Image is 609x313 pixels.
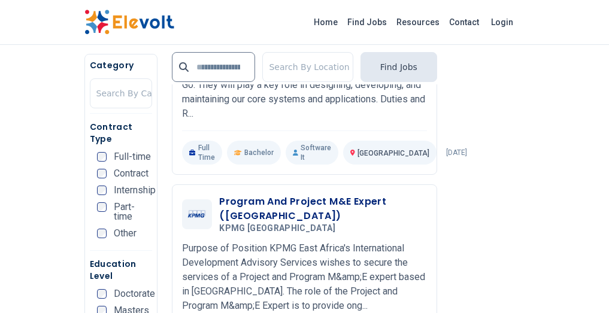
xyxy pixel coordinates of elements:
h5: Education Level [90,258,153,282]
a: Resources [392,13,444,32]
span: [GEOGRAPHIC_DATA] [357,149,429,157]
a: Find Jobs [343,13,392,32]
a: Login [484,10,520,34]
input: Other [97,229,107,238]
span: Internship [114,186,156,195]
p: Purpose of Position KPMG East Africa's International Development Advisory Services wishes to secu... [182,241,427,313]
iframe: Chat Widget [549,256,609,313]
a: Burn ManufacturingSenior Backend DeveloperBurn ManufacturingAbout the role. The Senior Backend De... [182,12,427,165]
span: Other [114,229,137,238]
h5: Contract Type [90,121,153,145]
a: Contact [444,13,484,32]
span: Full-time [114,152,151,162]
span: Doctorate [114,289,155,299]
p: Full Time [182,141,222,165]
p: [DATE] [446,148,467,157]
a: Home [309,13,343,32]
span: KPMG [GEOGRAPHIC_DATA] [219,223,335,234]
span: Contract [114,169,149,178]
span: Bachelor [244,148,274,157]
img: Elevolt [84,10,174,35]
span: Part-time [114,202,153,221]
p: About the role. The Senior Backend Developer role will focus on building scalable and efficient a... [182,49,427,121]
h3: Program And Project M&E Expert ([GEOGRAPHIC_DATA]) [219,195,427,223]
input: Internship [97,186,107,195]
h5: Category [90,59,153,71]
input: Part-time [97,202,107,212]
input: Full-time [97,152,107,162]
button: Find Jobs [360,52,437,82]
input: Doctorate [97,289,107,299]
img: KPMG East Africa [185,205,209,223]
input: Contract [97,169,107,178]
p: Software It [286,141,338,165]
